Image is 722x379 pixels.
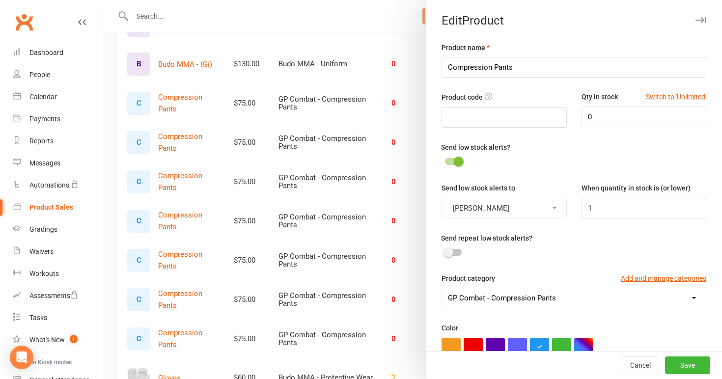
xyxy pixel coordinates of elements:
div: Workouts [29,270,59,277]
a: Assessments [13,285,104,307]
label: Product name [442,42,490,53]
div: People [29,71,50,79]
div: Tasks [29,314,47,322]
a: Reports [13,130,104,152]
div: Gradings [29,225,57,233]
div: Product Sales [29,203,73,211]
label: When quantity in stock is (or lower) [582,183,691,193]
span: 1 [70,335,78,343]
a: Dashboard [13,42,104,64]
a: Tasks [13,307,104,329]
div: Waivers [29,247,54,255]
button: Switch to 'Unlimited' [646,91,706,102]
label: Send low stock alerts? [441,142,510,153]
a: Workouts [13,263,104,285]
a: Gradings [13,218,104,241]
button: Save [665,356,710,374]
a: Messages [13,152,104,174]
div: Open Intercom Messenger [10,346,33,369]
a: Clubworx [12,10,36,34]
label: Color [442,323,458,333]
div: Calendar [29,93,57,101]
div: Automations [29,181,69,189]
a: People [13,64,104,86]
a: Waivers [13,241,104,263]
div: Edit Product [426,14,722,27]
button: [PERSON_NAME] [442,198,566,218]
div: Dashboard [29,49,63,56]
a: Calendar [13,86,104,108]
a: Payments [13,108,104,130]
button: Add and manage categories [621,273,706,284]
label: Qty in stock [582,91,618,102]
label: Product code [442,92,483,103]
a: Product Sales [13,196,104,218]
div: Messages [29,159,60,167]
div: Payments [29,115,60,123]
div: Reports [29,137,54,145]
label: Send low stock alerts to [442,183,515,193]
button: Cancel [622,356,659,374]
a: Automations [13,174,104,196]
div: What's New [29,336,65,344]
a: What's New1 [13,329,104,351]
label: Send repeat low stock alerts? [441,233,532,244]
div: Assessments [29,292,78,299]
label: Product category [442,273,495,284]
